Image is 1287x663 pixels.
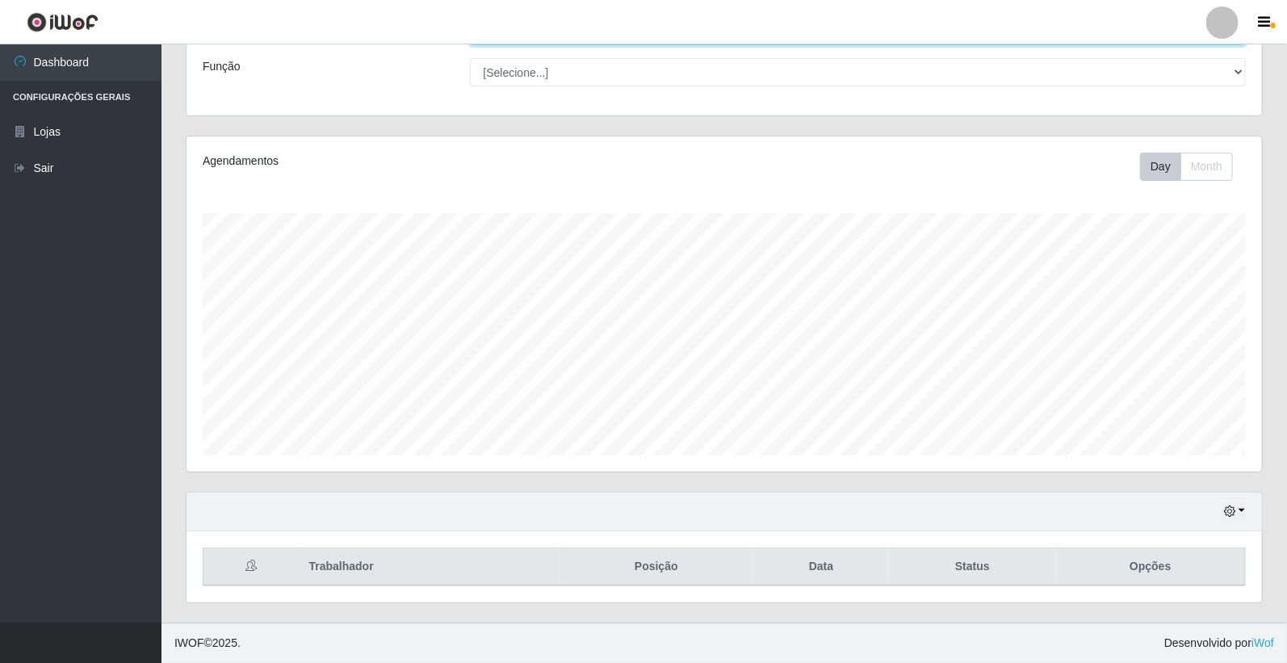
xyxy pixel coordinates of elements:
[1140,153,1181,181] button: Day
[753,548,889,586] th: Data
[300,548,560,586] th: Trabalhador
[1056,548,1246,586] th: Opções
[1180,153,1233,181] button: Month
[1140,153,1246,181] div: Toolbar with button groups
[1251,636,1274,649] a: iWof
[1164,635,1274,652] span: Desenvolvido por
[174,635,241,652] span: © 2025 .
[889,548,1056,586] th: Status
[27,12,99,32] img: CoreUI Logo
[203,153,623,170] div: Agendamentos
[1140,153,1233,181] div: First group
[203,58,241,75] label: Função
[174,636,204,649] span: IWOF
[560,548,753,586] th: Posição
